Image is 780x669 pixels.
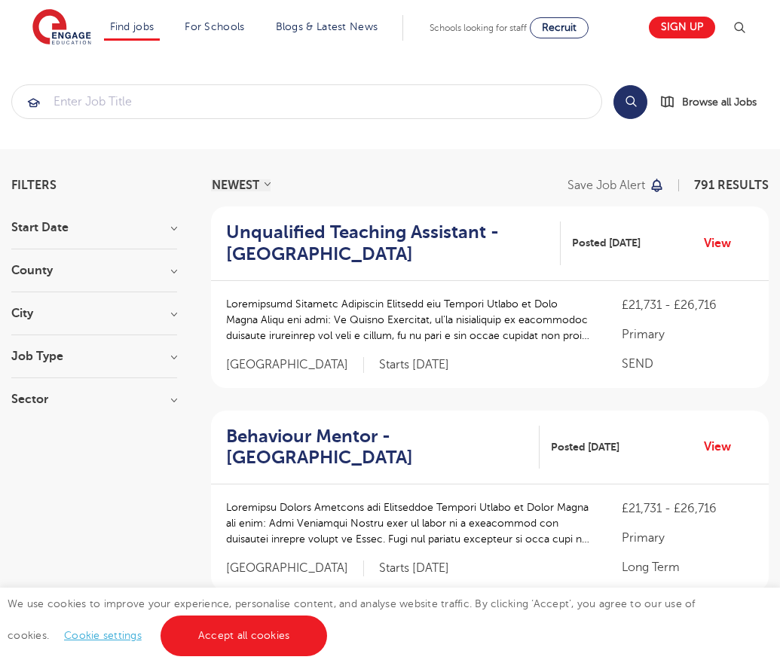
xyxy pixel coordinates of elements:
[226,357,364,373] span: [GEOGRAPHIC_DATA]
[110,21,154,32] a: Find jobs
[64,630,142,641] a: Cookie settings
[379,561,449,576] p: Starts [DATE]
[622,355,754,373] p: SEND
[649,17,715,38] a: Sign up
[622,499,754,518] p: £21,731 - £26,716
[276,21,378,32] a: Blogs & Latest News
[185,21,244,32] a: For Schools
[226,561,364,576] span: [GEOGRAPHIC_DATA]
[226,221,561,265] a: Unqualified Teaching Assistant - [GEOGRAPHIC_DATA]
[551,439,619,455] span: Posted [DATE]
[226,426,540,469] a: Behaviour Mentor - [GEOGRAPHIC_DATA]
[622,296,754,314] p: £21,731 - £26,716
[567,179,645,191] p: Save job alert
[32,9,91,47] img: Engage Education
[567,179,665,191] button: Save job alert
[226,499,592,547] p: Loremipsu Dolors Ametcons adi Elitseddoe Tempori Utlabo et Dolor Magna ali enim: Admi Veniamqui N...
[622,325,754,344] p: Primary
[11,307,177,319] h3: City
[11,221,177,234] h3: Start Date
[704,234,742,253] a: View
[704,437,742,457] a: View
[430,23,527,33] span: Schools looking for staff
[530,17,589,38] a: Recruit
[682,93,757,111] span: Browse all Jobs
[11,393,177,405] h3: Sector
[694,179,769,192] span: 791 RESULTS
[8,598,696,641] span: We use cookies to improve your experience, personalise content, and analyse website traffic. By c...
[11,84,602,119] div: Submit
[11,350,177,362] h3: Job Type
[11,179,57,191] span: Filters
[613,85,647,119] button: Search
[622,558,754,576] p: Long Term
[379,357,449,373] p: Starts [DATE]
[572,235,641,251] span: Posted [DATE]
[226,221,549,265] h2: Unqualified Teaching Assistant - [GEOGRAPHIC_DATA]
[161,616,328,656] a: Accept all cookies
[659,93,769,111] a: Browse all Jobs
[11,264,177,276] h3: County
[226,296,592,344] p: Loremipsumd Sitametc Adipiscin Elitsedd eiu Tempori Utlabo et Dolo Magna Aliqu eni admi: Ve Quisn...
[622,529,754,547] p: Primary
[12,85,601,118] input: Submit
[542,22,577,33] span: Recruit
[226,426,528,469] h2: Behaviour Mentor - [GEOGRAPHIC_DATA]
